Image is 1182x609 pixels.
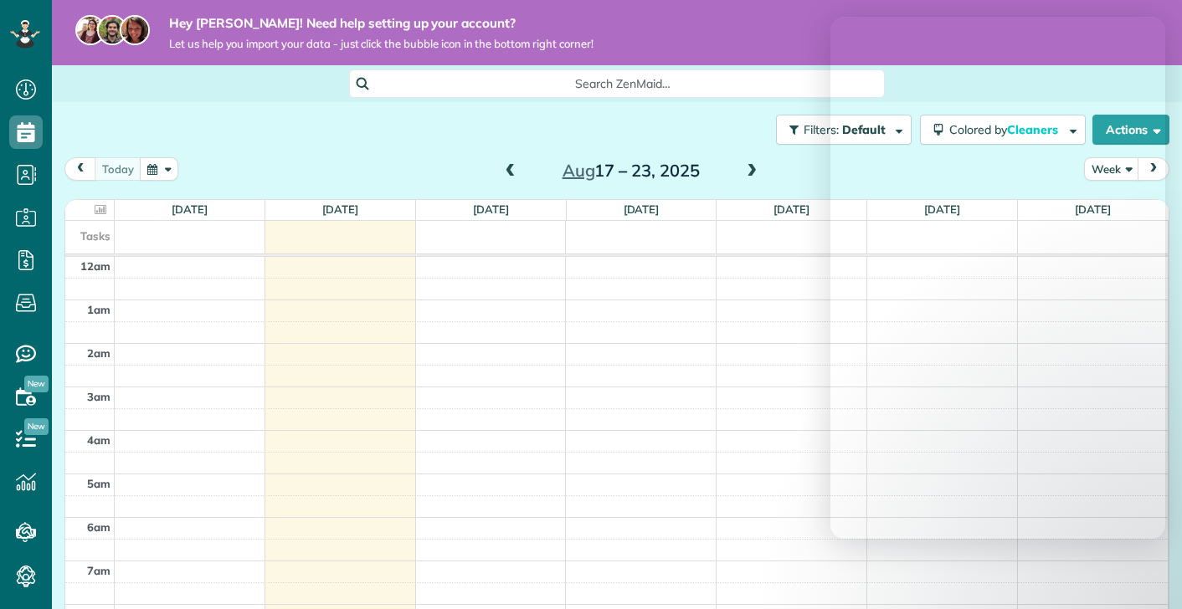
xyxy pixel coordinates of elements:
strong: Hey [PERSON_NAME]! Need help setting up your account? [169,15,594,32]
h2: 17 – 23, 2025 [527,161,736,180]
span: Tasks [80,229,110,243]
span: 2am [87,346,110,360]
span: New [24,376,49,392]
span: Filters: [804,122,839,137]
a: [DATE] [624,202,660,216]
a: [DATE] [322,202,358,216]
span: 1am [87,303,110,316]
span: Aug [563,160,595,181]
button: today [95,157,141,180]
span: 7am [87,564,110,577]
button: prev [64,157,96,180]
span: 3am [87,390,110,403]
img: maria-72a9807cf96188c08ef61303f053569d2e2a8a1cde33d635c8a3ac13582a053d.jpg [75,15,105,45]
span: 5am [87,477,110,490]
iframe: Intercom live chat [830,17,1165,539]
img: michelle-19f622bdf1676172e81f8f8fba1fb50e276960ebfe0243fe18214015130c80e4.jpg [120,15,150,45]
span: New [24,418,49,435]
a: [DATE] [473,202,509,216]
span: 12am [80,259,110,273]
a: [DATE] [773,202,809,216]
span: Let us help you import your data - just click the bubble icon in the bottom right corner! [169,37,594,51]
button: Filters: Default [776,115,912,145]
a: [DATE] [172,202,208,216]
span: 6am [87,520,110,534]
span: 4am [87,433,110,447]
iframe: Intercom live chat [1125,552,1165,592]
img: jorge-587dff0eeaa6aab1f244e6dc62b8924c3b6ad411094392a53c71c6c4a576187d.jpg [97,15,127,45]
a: Filters: Default [768,115,912,145]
